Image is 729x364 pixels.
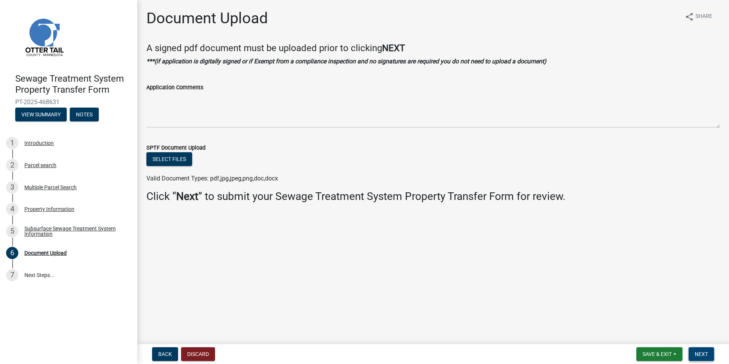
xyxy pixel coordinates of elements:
[15,98,122,106] span: PT-2025-468631
[176,190,198,203] strong: Next
[382,43,405,53] strong: NEXT
[158,351,172,357] span: Back
[146,175,278,182] span: Valid Document Types: pdf,jpg,jpeg,png,doc,docx
[15,73,131,95] h4: Sewage Treatment System Property Transfer Form
[15,108,67,121] button: View Summary
[146,152,192,166] button: Select files
[146,85,203,90] label: Application Comments
[146,43,720,54] h4: A signed pdf document must be uploaded prior to clicking
[679,9,718,24] button: shareShare
[6,203,18,215] div: 4
[6,137,18,149] div: 1
[146,9,268,27] h1: Document Upload
[636,347,682,361] button: Save & Exit
[6,181,18,193] div: 3
[695,351,708,357] span: Next
[24,206,74,212] div: Property Information
[685,12,694,21] i: share
[70,112,99,118] wm-modal-confirm: Notes
[152,347,178,361] button: Back
[24,185,77,190] div: Multiple Parcel Search
[6,269,18,281] div: 7
[24,250,67,256] div: Document Upload
[695,12,712,21] span: Share
[146,145,206,151] label: SPTF Document Upload
[15,8,72,65] img: Otter Tail County, Minnesota
[70,108,99,121] button: Notes
[24,163,56,168] div: Parcel search
[181,347,215,361] button: Discard
[24,226,125,237] div: Subsurface Sewage Treatment System Information
[24,140,54,146] div: Introduction
[6,159,18,171] div: 2
[146,58,546,65] strong: ***(if application is digitally signed or if Exempt from a compliance inspection and no signature...
[6,225,18,237] div: 5
[6,247,18,259] div: 6
[146,190,720,203] h3: Click “ ” to submit your Sewage Treatment System Property Transfer Form for review.
[15,112,67,118] wm-modal-confirm: Summary
[689,347,714,361] button: Next
[642,351,672,357] span: Save & Exit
